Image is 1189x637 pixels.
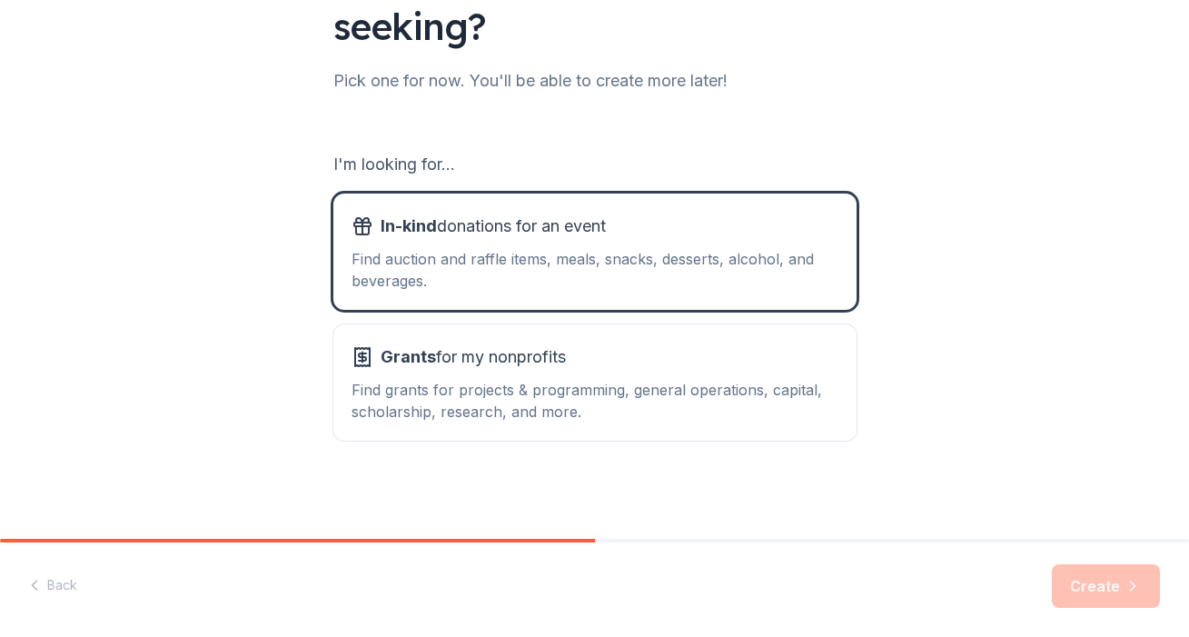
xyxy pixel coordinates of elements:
div: Pick one for now. You'll be able to create more later! [333,66,857,95]
button: In-kinddonations for an eventFind auction and raffle items, meals, snacks, desserts, alcohol, and... [333,194,857,310]
span: donations for an event [381,212,606,241]
div: I'm looking for... [333,150,857,179]
span: Grants [381,347,436,366]
div: Find grants for projects & programming, general operations, capital, scholarship, research, and m... [352,379,838,423]
div: Find auction and raffle items, meals, snacks, desserts, alcohol, and beverages. [352,248,838,292]
span: for my nonprofits [381,343,566,372]
span: In-kind [381,216,437,235]
button: Grantsfor my nonprofitsFind grants for projects & programming, general operations, capital, schol... [333,324,857,441]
